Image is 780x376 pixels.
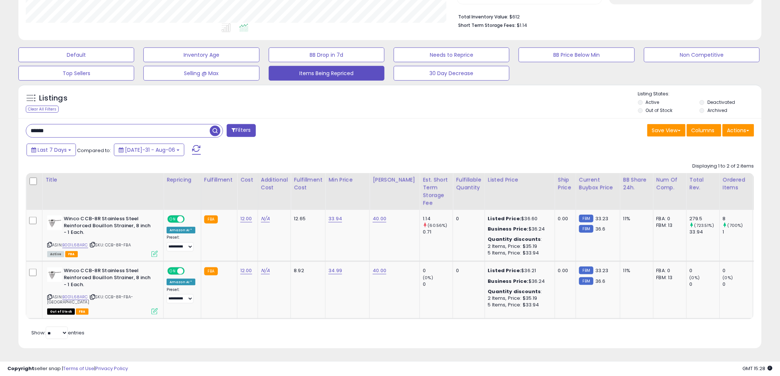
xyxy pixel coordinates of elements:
[579,176,617,191] div: Current Buybox Price
[328,267,342,274] a: 34.99
[423,229,453,235] div: 0.71
[31,329,84,336] span: Show: entries
[423,281,453,288] div: 0
[423,275,433,281] small: (0%)
[458,14,508,20] b: Total Inventory Value:
[488,295,549,302] div: 2 Items, Price: $35.19
[47,294,133,305] span: | SKU: CCB-8R-FBA-[GEOGRAPHIC_DATA]
[488,267,522,274] b: Listed Price:
[204,267,218,275] small: FBA
[728,222,743,228] small: (700%)
[328,176,366,184] div: Min Price
[423,215,453,222] div: 1.14
[184,268,195,274] span: OFF
[143,48,259,62] button: Inventory Age
[269,66,384,81] button: Items Being Repriced
[579,225,593,233] small: FBM
[63,365,94,372] a: Terms of Use
[694,222,714,228] small: (723.51%)
[47,309,75,315] span: All listings that are currently out of stock and unavailable for purchase on Amazon
[692,127,715,134] span: Columns
[690,267,720,274] div: 0
[204,215,218,224] small: FBA
[623,215,648,222] div: 11%
[707,107,727,113] label: Archived
[47,215,62,230] img: 31LOFKAP6UL._SL40_.jpg
[373,267,386,274] a: 40.00
[579,215,593,222] small: FBM
[168,268,177,274] span: ON
[488,278,529,285] b: Business Price:
[558,267,570,274] div: 0.00
[47,251,64,257] span: All listings currently available for purchase on Amazon
[77,147,111,154] span: Compared to:
[488,302,549,308] div: 5 Items, Price: $33.94
[240,267,252,274] a: 12.00
[456,176,481,191] div: Fulfillable Quantity
[167,227,195,233] div: Amazon AI *
[519,48,634,62] button: BB Price Below Min
[167,235,195,252] div: Preset:
[125,146,175,154] span: [DATE]-31 - Aug-06
[646,107,673,113] label: Out of Stock
[690,229,720,235] div: 33.94
[45,176,160,184] div: Title
[39,93,67,103] h5: Listings
[458,12,749,21] li: $612
[558,176,573,191] div: Ship Price
[373,176,417,184] div: [PERSON_NAME]
[623,267,648,274] div: 11%
[488,236,549,243] div: :
[261,215,270,222] a: N/A
[204,176,234,184] div: Fulfillment
[167,176,198,184] div: Repricing
[76,309,88,315] span: FBA
[723,176,750,191] div: Ordered Items
[690,215,720,222] div: 279.5
[723,281,753,288] div: 0
[64,215,153,238] b: Winco CCB-8R Stainless Steel Reinforced Bouillon Strainer, 8 inch - 1 Each.
[690,281,720,288] div: 0
[18,66,134,81] button: Top Sellers
[227,124,255,137] button: Filters
[488,288,549,295] div: :
[743,365,773,372] span: 2025-08-14 15:28 GMT
[18,48,134,62] button: Default
[168,216,177,222] span: ON
[27,144,76,156] button: Last 7 Days
[95,365,128,372] a: Privacy Policy
[488,267,549,274] div: $36.21
[488,226,549,232] div: $36.24
[261,267,270,274] a: N/A
[646,99,659,105] label: Active
[456,215,479,222] div: 0
[647,124,686,137] button: Save View
[394,66,509,81] button: 30 Day Decrease
[294,176,322,191] div: Fulfillment Cost
[62,294,88,300] a: B001L68ARC
[558,215,570,222] div: 0.00
[240,176,255,184] div: Cost
[690,275,700,281] small: (0%)
[89,242,131,248] span: | SKU: CCB-8R-FBA
[458,22,516,28] b: Short Term Storage Fees:
[114,144,184,156] button: [DATE]-31 - Aug-06
[722,124,754,137] button: Actions
[488,250,549,256] div: 5 Items, Price: $33.94
[638,91,762,98] p: Listing States:
[707,99,735,105] label: Deactivated
[657,267,681,274] div: FBA: 0
[595,225,606,232] span: 36.6
[38,146,67,154] span: Last 7 Days
[657,274,681,281] div: FBM: 13
[488,176,552,184] div: Listed Price
[579,267,593,274] small: FBM
[64,267,153,290] b: Winco CCB-8R Stainless Steel Reinforced Bouillon Strainer, 8 inch - 1 Each.
[693,163,754,170] div: Displaying 1 to 2 of 2 items
[657,215,681,222] div: FBA: 0
[488,243,549,250] div: 2 Items, Price: $35.19
[488,288,541,295] b: Quantity discounts
[143,66,259,81] button: Selling @ Max
[62,242,88,248] a: B001L68ARC
[428,222,448,228] small: (60.56%)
